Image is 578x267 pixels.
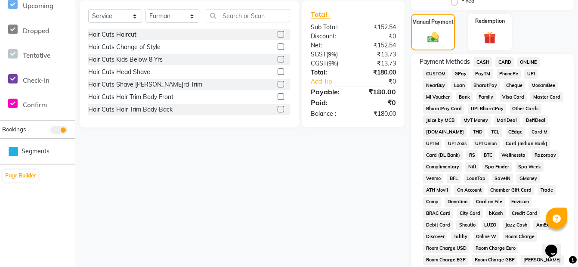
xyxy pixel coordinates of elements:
div: ₹152.54 [353,23,402,32]
span: Room Charge USD [423,243,469,253]
span: ATH Movil [423,185,451,195]
span: Debit Card [423,220,453,230]
span: LUZO [482,220,499,230]
span: Room Charge GBP [472,255,517,265]
div: Paid: [304,97,353,108]
span: PhonePe [497,69,521,79]
span: DefiDeal [523,115,548,125]
span: Segments [22,147,49,156]
span: CEdge [506,127,525,137]
span: Tentative [23,51,50,59]
span: Room Charge Euro [473,243,518,253]
span: MI Voucher [423,92,452,102]
span: Confirm [23,101,47,109]
div: Balance : [304,109,353,118]
span: BharatPay Card [423,104,464,114]
span: MariDeal [494,115,520,125]
span: ONLINE [517,57,540,67]
a: Add Tip [304,77,362,86]
div: Hair Cuts Change of Style [88,43,161,52]
div: ₹0 [362,77,402,86]
span: Venmo [423,174,443,183]
span: Credit Card [509,208,540,218]
span: Wellnessta [499,150,529,160]
span: Comp [423,197,441,207]
span: Payment Methods [420,57,470,66]
span: Family [476,92,496,102]
span: 9% [328,60,337,67]
span: Room Charge EGP [423,255,468,265]
span: UPI [524,69,538,79]
span: Card M [529,127,550,137]
span: Donation [445,197,470,207]
div: ₹180.00 [353,87,402,97]
span: UPI Axis [445,139,469,149]
div: ₹180.00 [353,109,402,118]
span: UPI M [423,139,442,149]
span: Room Charge [503,232,538,242]
span: UPI BharatPay [468,104,506,114]
span: Card (Indian Bank) [503,139,550,149]
span: Bookings [2,126,26,133]
div: Total: [304,68,353,77]
img: _cash.svg [424,31,442,44]
div: ₹0 [353,32,402,41]
span: Shoutlo [456,220,478,230]
span: GPay [451,69,469,79]
div: ₹13.73 [353,50,402,59]
span: Loan [451,81,467,90]
span: [PERSON_NAME] [521,255,564,265]
span: MosamBee [529,81,558,90]
span: AmEx [533,220,551,230]
span: Visa Card [500,92,527,102]
span: Other Cards [510,104,541,114]
button: Page Builder [3,170,38,182]
span: MyT Money [461,115,491,125]
span: BTC [481,150,495,160]
span: Master Card [530,92,563,102]
span: Online W [473,232,499,242]
div: Hair Cuts Hair Trim Body Back [88,105,173,114]
span: CGST [311,59,327,67]
span: GMoney [516,174,540,183]
span: TCL [488,127,502,137]
div: Hair Cuts Haircut [88,30,136,39]
span: Upcoming [23,2,53,10]
span: RS [466,150,478,160]
span: PayTM [473,69,493,79]
span: SaveIN [492,174,513,183]
div: ₹0 [353,97,402,108]
div: Hair Cuts Kids Below 8 Yrs [88,55,163,64]
span: [DOMAIN_NAME] [423,127,467,137]
span: NearBuy [423,81,448,90]
span: Nift [465,162,479,172]
div: ( ) [304,50,353,59]
span: 9% [328,51,336,58]
span: Razorpay [532,150,559,160]
div: Hair Cuts Head Shave [88,68,150,77]
span: Card on File [473,197,505,207]
span: Cheque [504,81,525,90]
div: ₹152.54 [353,41,402,50]
div: Payable: [304,87,353,97]
span: THD [470,127,485,137]
span: CUSTOM [423,69,448,79]
span: On Account [454,185,484,195]
span: Complimentary [423,162,462,172]
span: BharatPay [471,81,500,90]
span: BRAC Card [423,208,453,218]
span: LoanTap [464,174,488,183]
div: Hair Cuts Shave [PERSON_NAME]rd Trim [88,80,202,89]
span: UPI Union [473,139,500,149]
span: Spa Week [516,162,544,172]
div: ₹13.73 [353,59,402,68]
span: Tabby [451,232,470,242]
div: Discount: [304,32,353,41]
div: ( ) [304,59,353,68]
span: CASH [473,57,492,67]
img: _gift.svg [480,30,500,45]
span: Dropped [23,27,49,35]
span: Spa Finder [482,162,512,172]
span: Juice by MCB [423,115,457,125]
span: Total [311,10,331,19]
